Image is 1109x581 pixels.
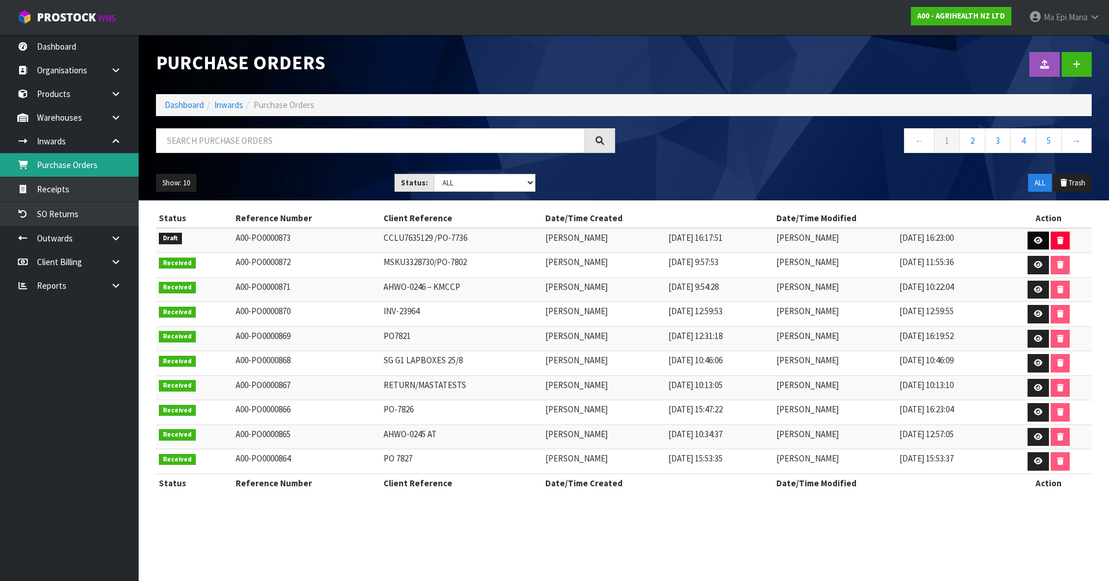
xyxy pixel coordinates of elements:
[381,302,542,327] td: INV-23964
[545,379,608,390] span: [PERSON_NAME]
[381,326,542,351] td: PO7821
[159,380,196,392] span: Received
[1053,174,1092,192] button: Trash
[233,302,381,327] td: A00-PO0000870
[899,429,954,440] span: [DATE] 12:57:05
[985,128,1011,153] a: 3
[1069,12,1088,23] span: Mana
[899,355,954,366] span: [DATE] 10:46:09
[776,429,839,440] span: [PERSON_NAME]
[156,128,585,153] input: Search purchase orders
[776,453,839,464] span: [PERSON_NAME]
[233,375,381,400] td: A00-PO0000867
[899,453,954,464] span: [DATE] 15:53:37
[381,253,542,278] td: MSKU3328730/PO-7802
[545,355,608,366] span: [PERSON_NAME]
[911,7,1011,25] a: A00 - AGRIHEALTH NZ LTD
[233,277,381,302] td: A00-PO0000871
[904,128,935,153] a: ←
[233,424,381,449] td: A00-PO0000865
[1061,128,1092,153] a: →
[1010,128,1036,153] a: 4
[233,449,381,474] td: A00-PO0000864
[773,209,1005,228] th: Date/Time Modified
[776,232,839,243] span: [PERSON_NAME]
[545,281,608,292] span: [PERSON_NAME]
[159,233,182,244] span: Draft
[776,404,839,415] span: [PERSON_NAME]
[159,356,196,367] span: Received
[668,330,723,341] span: [DATE] 12:31:18
[776,281,839,292] span: [PERSON_NAME]
[381,351,542,376] td: SG G1 LAPBOXES 25/8
[381,375,542,400] td: RETURN/MASTATESTS
[668,306,723,316] span: [DATE] 12:59:53
[233,253,381,278] td: A00-PO0000872
[668,379,723,390] span: [DATE] 10:13:05
[381,277,542,302] td: AHWO-0246 – KMCCP
[381,474,542,492] th: Client Reference
[934,128,960,153] a: 1
[159,307,196,318] span: Received
[1005,209,1092,228] th: Action
[98,13,116,24] small: WMS
[668,232,723,243] span: [DATE] 16:17:51
[233,326,381,351] td: A00-PO0000869
[899,404,954,415] span: [DATE] 16:23:04
[668,404,723,415] span: [DATE] 15:47:22
[776,306,839,316] span: [PERSON_NAME]
[542,209,774,228] th: Date/Time Created
[381,400,542,425] td: PO-7826
[159,405,196,416] span: Received
[545,453,608,464] span: [PERSON_NAME]
[233,351,381,376] td: A00-PO0000868
[545,404,608,415] span: [PERSON_NAME]
[401,178,428,188] strong: Status:
[159,282,196,293] span: Received
[165,99,204,110] a: Dashboard
[17,10,32,24] img: cube-alt.png
[545,429,608,440] span: [PERSON_NAME]
[254,99,314,110] span: Purchase Orders
[156,52,615,73] h1: Purchase Orders
[381,424,542,449] td: AHWO-0245 AT
[668,429,723,440] span: [DATE] 10:34:37
[545,306,608,316] span: [PERSON_NAME]
[159,454,196,465] span: Received
[899,306,954,316] span: [DATE] 12:59:55
[233,400,381,425] td: A00-PO0000866
[776,330,839,341] span: [PERSON_NAME]
[159,429,196,441] span: Received
[776,256,839,267] span: [PERSON_NAME]
[545,330,608,341] span: [PERSON_NAME]
[233,228,381,253] td: A00-PO0000873
[773,474,1005,492] th: Date/Time Modified
[668,256,719,267] span: [DATE] 9:57:53
[899,256,954,267] span: [DATE] 11:55:36
[668,453,723,464] span: [DATE] 15:53:35
[1028,174,1052,192] button: ALL
[214,99,243,110] a: Inwards
[776,355,839,366] span: [PERSON_NAME]
[632,128,1092,157] nav: Page navigation
[899,379,954,390] span: [DATE] 10:13:10
[959,128,985,153] a: 2
[381,449,542,474] td: PO 7827
[381,209,542,228] th: Client Reference
[668,355,723,366] span: [DATE] 10:46:06
[156,474,233,492] th: Status
[545,256,608,267] span: [PERSON_NAME]
[381,228,542,253] td: CCLU7635129 /PO-7736
[545,232,608,243] span: [PERSON_NAME]
[899,281,954,292] span: [DATE] 10:22:04
[37,10,96,25] span: ProStock
[1005,474,1092,492] th: Action
[156,209,233,228] th: Status
[542,474,774,492] th: Date/Time Created
[159,258,196,269] span: Received
[1044,12,1067,23] span: Ma Epi
[156,174,196,192] button: Show: 10
[668,281,719,292] span: [DATE] 9:54:28
[917,11,1005,21] strong: A00 - AGRIHEALTH NZ LTD
[1036,128,1062,153] a: 5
